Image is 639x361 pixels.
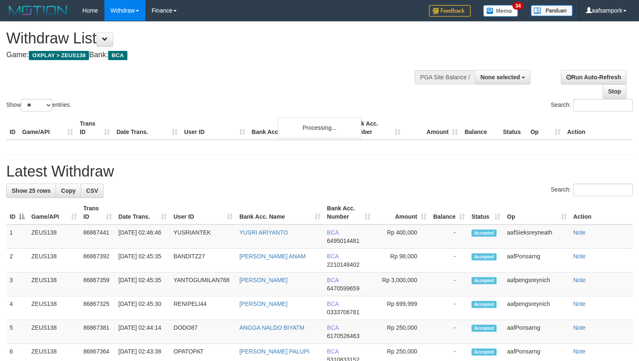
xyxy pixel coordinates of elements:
[564,116,633,140] th: Action
[239,229,288,236] a: YUSRI ARIYANTO
[108,51,127,60] span: BCA
[327,229,339,236] span: BCA
[236,201,324,225] th: Bank Acc. Name: activate to sort column ascending
[430,296,468,320] td: -
[527,116,564,140] th: Op
[6,201,28,225] th: ID: activate to sort column descending
[170,296,236,320] td: RENIPELI44
[28,249,80,273] td: ZEUS138
[327,333,360,339] span: Copy 6170526463 to clipboard
[278,117,361,138] div: Processing...
[573,324,586,331] a: Note
[512,2,524,10] span: 34
[80,273,115,296] td: 86867359
[472,230,497,237] span: Accepted
[475,70,530,84] button: None selected
[81,184,104,198] a: CSV
[6,30,418,47] h1: Withdraw List
[21,99,52,111] select: Showentries
[500,116,527,140] th: Status
[374,320,430,344] td: Rp 250,000
[115,273,170,296] td: [DATE] 02:45:35
[430,249,468,273] td: -
[80,320,115,344] td: 86867381
[327,324,339,331] span: BCA
[61,187,76,194] span: Copy
[531,5,573,16] img: panduan.png
[472,301,497,308] span: Accepted
[430,201,468,225] th: Balance: activate to sort column ascending
[570,201,633,225] th: Action
[551,184,633,196] label: Search:
[76,116,113,140] th: Trans ID
[113,116,181,140] th: Date Trans.
[472,348,497,356] span: Accepted
[504,201,570,225] th: Op: activate to sort column ascending
[170,273,236,296] td: YANTOGUMILAN788
[170,249,236,273] td: BANDITZ27
[6,225,28,249] td: 1
[472,325,497,332] span: Accepted
[374,296,430,320] td: Rp 699,999
[239,348,309,355] a: [PERSON_NAME] PALUPI
[468,201,504,225] th: Status: activate to sort column ascending
[239,277,287,283] a: [PERSON_NAME]
[6,163,633,180] h1: Latest Withdraw
[504,296,570,320] td: aafpengsreynich
[327,253,339,260] span: BCA
[80,249,115,273] td: 86867392
[28,320,80,344] td: ZEUS138
[504,273,570,296] td: aafpengsreynich
[480,74,520,81] span: None selected
[573,253,586,260] a: Note
[573,348,586,355] a: Note
[6,273,28,296] td: 3
[551,99,633,111] label: Search:
[56,184,81,198] a: Copy
[573,99,633,111] input: Search:
[80,296,115,320] td: 86867325
[415,70,475,84] div: PGA Site Balance /
[461,116,500,140] th: Balance
[430,320,468,344] td: -
[115,225,170,249] td: [DATE] 02:46:46
[28,296,80,320] td: ZEUS138
[170,225,236,249] td: YUSRIANTEK
[6,51,418,59] h4: Game: Bank:
[573,229,586,236] a: Note
[374,273,430,296] td: Rp 3,000,000
[573,184,633,196] input: Search:
[483,5,518,17] img: Button%20Memo.svg
[327,309,360,316] span: Copy 0333706781 to clipboard
[327,237,360,244] span: Copy 6495014481 to clipboard
[324,201,374,225] th: Bank Acc. Number: activate to sort column ascending
[86,187,98,194] span: CSV
[29,51,89,60] span: OXPLAY > ZEUS138
[347,116,404,140] th: Bank Acc. Number
[170,201,236,225] th: User ID: activate to sort column ascending
[504,320,570,344] td: aafPonsarng
[327,261,360,268] span: Copy 2210148402 to clipboard
[80,225,115,249] td: 86867441
[80,201,115,225] th: Trans ID: activate to sort column ascending
[6,99,70,111] label: Show entries
[239,253,306,260] a: [PERSON_NAME] ANAM
[561,70,626,84] a: Run Auto-Refresh
[327,300,339,307] span: BCA
[429,5,471,17] img: Feedback.jpg
[28,273,80,296] td: ZEUS138
[603,84,626,98] a: Stop
[472,253,497,260] span: Accepted
[504,225,570,249] td: aafSieksreyneath
[115,249,170,273] td: [DATE] 02:45:35
[327,277,339,283] span: BCA
[504,249,570,273] td: aafPonsarng
[6,296,28,320] td: 4
[6,116,19,140] th: ID
[6,249,28,273] td: 2
[374,225,430,249] td: Rp 400,000
[12,187,51,194] span: Show 25 rows
[6,4,70,17] img: MOTION_logo.png
[115,296,170,320] td: [DATE] 02:45:30
[181,116,248,140] th: User ID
